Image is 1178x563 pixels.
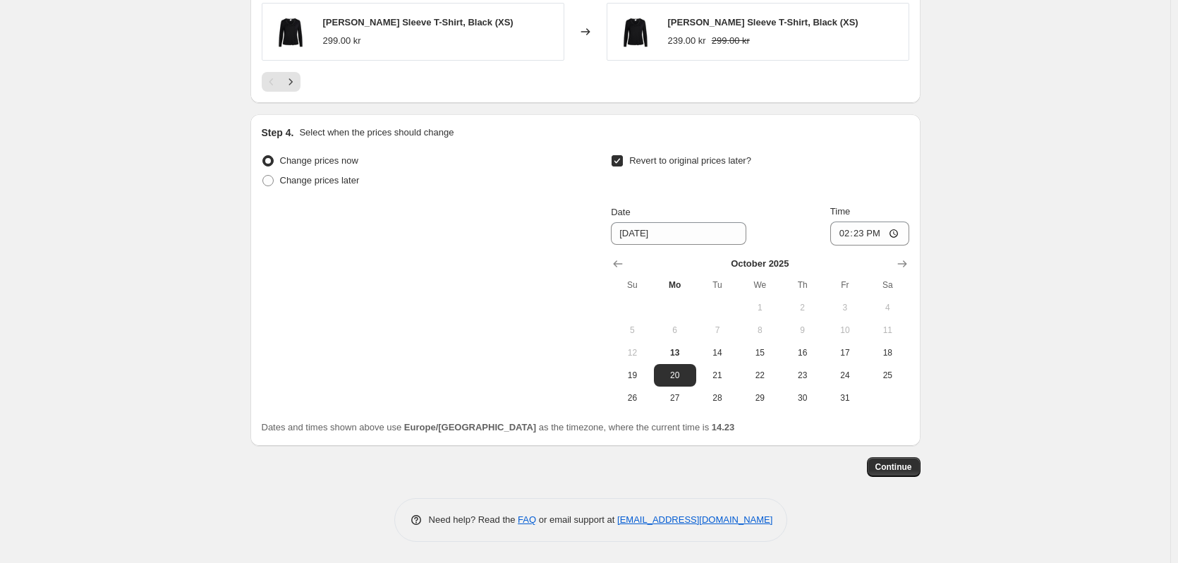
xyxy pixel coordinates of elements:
span: Mo [660,279,691,291]
span: 12 [617,347,648,358]
span: 5 [617,325,648,336]
b: 14.23 [712,422,735,432]
span: Fr [830,279,861,291]
button: Next [281,72,300,92]
button: Friday October 10 2025 [824,319,866,341]
th: Friday [824,274,866,296]
span: 31 [830,392,861,404]
button: Show previous month, September 2025 [608,254,628,274]
span: Su [617,279,648,291]
p: Select when the prices should change [299,126,454,140]
span: or email support at [536,514,617,525]
button: Wednesday October 29 2025 [739,387,781,409]
div: 239.00 kr [668,34,706,48]
a: [EMAIL_ADDRESS][DOMAIN_NAME] [617,514,772,525]
span: Date [611,207,630,217]
span: 23 [787,370,818,381]
button: Sunday October 19 2025 [611,364,653,387]
span: 21 [702,370,733,381]
button: Saturday October 25 2025 [866,364,909,387]
button: Wednesday October 22 2025 [739,364,781,387]
th: Wednesday [739,274,781,296]
button: Sunday October 5 2025 [611,319,653,341]
th: Thursday [781,274,823,296]
b: Europe/[GEOGRAPHIC_DATA] [404,422,536,432]
span: Revert to original prices later? [629,155,751,166]
span: Change prices later [280,175,360,186]
span: 4 [872,302,903,313]
span: Need help? Read the [429,514,518,525]
img: 66010-9000_1_80x.jpg [614,11,657,53]
img: 66010-9000_1_80x.jpg [269,11,312,53]
span: Th [787,279,818,291]
span: [PERSON_NAME] Sleeve T-Shirt, Black (XS) [323,17,514,28]
div: 299.00 kr [323,34,361,48]
button: Friday October 31 2025 [824,387,866,409]
input: 12:00 [830,222,909,246]
span: 17 [830,347,861,358]
span: 22 [744,370,775,381]
button: Saturday October 11 2025 [866,319,909,341]
strike: 299.00 kr [712,34,750,48]
span: 27 [660,392,691,404]
button: Thursday October 2 2025 [781,296,823,319]
span: 16 [787,347,818,358]
span: 15 [744,347,775,358]
button: Thursday October 16 2025 [781,341,823,364]
button: Thursday October 23 2025 [781,364,823,387]
span: 24 [830,370,861,381]
input: 10/13/2025 [611,222,746,245]
span: 8 [744,325,775,336]
span: Continue [875,461,912,473]
button: Saturday October 18 2025 [866,341,909,364]
span: Time [830,206,850,217]
span: 2 [787,302,818,313]
button: Sunday October 26 2025 [611,387,653,409]
span: We [744,279,775,291]
button: Thursday October 9 2025 [781,319,823,341]
button: Sunday October 12 2025 [611,341,653,364]
button: Show next month, November 2025 [892,254,912,274]
span: 30 [787,392,818,404]
span: Sa [872,279,903,291]
th: Sunday [611,274,653,296]
span: 6 [660,325,691,336]
button: Monday October 6 2025 [654,319,696,341]
button: Friday October 24 2025 [824,364,866,387]
button: Wednesday October 15 2025 [739,341,781,364]
span: 13 [660,347,691,358]
button: Tuesday October 28 2025 [696,387,739,409]
span: 9 [787,325,818,336]
span: 29 [744,392,775,404]
span: 11 [872,325,903,336]
th: Monday [654,274,696,296]
button: Friday October 3 2025 [824,296,866,319]
span: 14 [702,347,733,358]
span: 7 [702,325,733,336]
button: Tuesday October 7 2025 [696,319,739,341]
nav: Pagination [262,72,300,92]
th: Tuesday [696,274,739,296]
button: Monday October 20 2025 [654,364,696,387]
button: Continue [867,457,921,477]
button: Tuesday October 14 2025 [696,341,739,364]
button: Today Monday October 13 2025 [654,341,696,364]
span: 28 [702,392,733,404]
a: FAQ [518,514,536,525]
span: 25 [872,370,903,381]
span: Tu [702,279,733,291]
span: [PERSON_NAME] Sleeve T-Shirt, Black (XS) [668,17,858,28]
button: Monday October 27 2025 [654,387,696,409]
span: 10 [830,325,861,336]
button: Saturday October 4 2025 [866,296,909,319]
button: Tuesday October 21 2025 [696,364,739,387]
span: 19 [617,370,648,381]
span: Change prices now [280,155,358,166]
button: Thursday October 30 2025 [781,387,823,409]
button: Wednesday October 1 2025 [739,296,781,319]
span: 18 [872,347,903,358]
span: 26 [617,392,648,404]
span: 3 [830,302,861,313]
button: Wednesday October 8 2025 [739,319,781,341]
button: Friday October 17 2025 [824,341,866,364]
